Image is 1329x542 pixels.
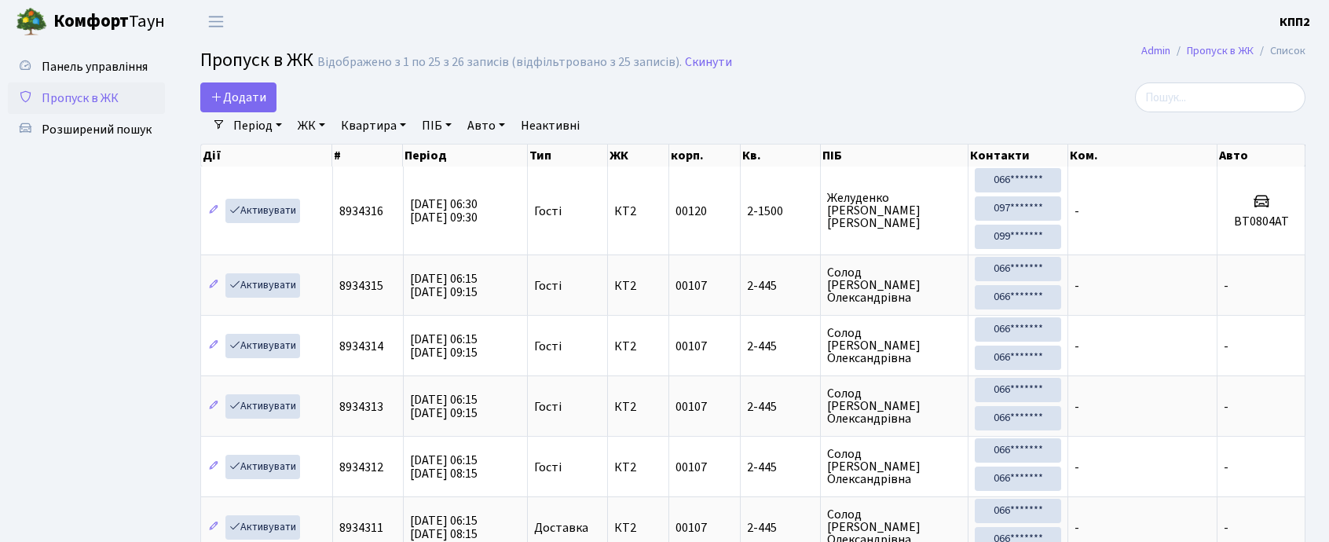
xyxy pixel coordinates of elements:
[1141,42,1170,59] a: Admin
[1135,82,1305,112] input: Пошук...
[16,6,47,38] img: logo.png
[1187,42,1254,59] a: Пропуск в ЖК
[196,9,236,35] button: Переключити навігацію
[339,519,383,537] span: 8934311
[1224,459,1228,476] span: -
[8,82,165,114] a: Пропуск в ЖК
[534,461,562,474] span: Гості
[200,82,276,112] a: Додати
[614,401,662,413] span: КТ2
[1224,519,1228,537] span: -
[1068,145,1217,167] th: Ком.
[1075,398,1079,416] span: -
[741,145,820,167] th: Кв.
[827,327,961,364] span: Солод [PERSON_NAME] Олександрівна
[747,461,813,474] span: 2-445
[42,58,148,75] span: Панель управління
[534,401,562,413] span: Гості
[8,114,165,145] a: Розширений пошук
[403,145,527,167] th: Період
[461,112,511,139] a: Авто
[225,394,300,419] a: Активувати
[675,459,707,476] span: 00107
[1224,338,1228,355] span: -
[42,90,119,107] span: Пропуск в ЖК
[410,331,478,361] span: [DATE] 06:15 [DATE] 09:15
[1224,398,1228,416] span: -
[675,203,707,220] span: 00120
[225,334,300,358] a: Активувати
[827,448,961,485] span: Солод [PERSON_NAME] Олександрівна
[675,398,707,416] span: 00107
[747,522,813,534] span: 2-445
[416,112,458,139] a: ПІБ
[528,145,608,167] th: Тип
[410,391,478,422] span: [DATE] 06:15 [DATE] 09:15
[827,387,961,425] span: Солод [PERSON_NAME] Олександрівна
[410,270,478,301] span: [DATE] 06:15 [DATE] 09:15
[410,196,478,226] span: [DATE] 06:30 [DATE] 09:30
[227,112,288,139] a: Період
[410,452,478,482] span: [DATE] 06:15 [DATE] 08:15
[53,9,129,34] b: Комфорт
[608,145,669,167] th: ЖК
[821,145,968,167] th: ПІБ
[614,205,662,218] span: КТ2
[291,112,331,139] a: ЖК
[339,338,383,355] span: 8934314
[747,401,813,413] span: 2-445
[332,145,403,167] th: #
[1075,459,1079,476] span: -
[1075,203,1079,220] span: -
[1217,145,1305,167] th: Авто
[335,112,412,139] a: Квартира
[669,145,741,167] th: корп.
[317,55,682,70] div: Відображено з 1 по 25 з 26 записів (відфільтровано з 25 записів).
[200,46,313,74] span: Пропуск в ЖК
[614,461,662,474] span: КТ2
[675,338,707,355] span: 00107
[1075,277,1079,295] span: -
[225,273,300,298] a: Активувати
[1075,338,1079,355] span: -
[675,519,707,537] span: 00107
[339,398,383,416] span: 8934313
[614,280,662,292] span: КТ2
[1280,13,1310,31] a: КПП2
[534,205,562,218] span: Гості
[1118,35,1329,68] nav: breadcrumb
[514,112,586,139] a: Неактивні
[1254,42,1305,60] li: Список
[747,280,813,292] span: 2-445
[225,455,300,479] a: Активувати
[827,192,961,229] span: Желуденко [PERSON_NAME] [PERSON_NAME]
[614,340,662,353] span: КТ2
[201,145,332,167] th: Дії
[747,340,813,353] span: 2-445
[534,340,562,353] span: Гості
[211,89,266,106] span: Додати
[534,522,588,534] span: Доставка
[1075,519,1079,537] span: -
[614,522,662,534] span: КТ2
[53,9,165,35] span: Таун
[747,205,813,218] span: 2-1500
[534,280,562,292] span: Гості
[8,51,165,82] a: Панель управління
[968,145,1068,167] th: Контакти
[339,203,383,220] span: 8934316
[339,459,383,476] span: 8934312
[1224,277,1228,295] span: -
[225,199,300,223] a: Активувати
[225,515,300,540] a: Активувати
[685,55,732,70] a: Скинути
[42,121,152,138] span: Розширений пошук
[339,277,383,295] span: 8934315
[675,277,707,295] span: 00107
[1224,214,1298,229] h5: ВТ0804АТ
[827,266,961,304] span: Солод [PERSON_NAME] Олександрівна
